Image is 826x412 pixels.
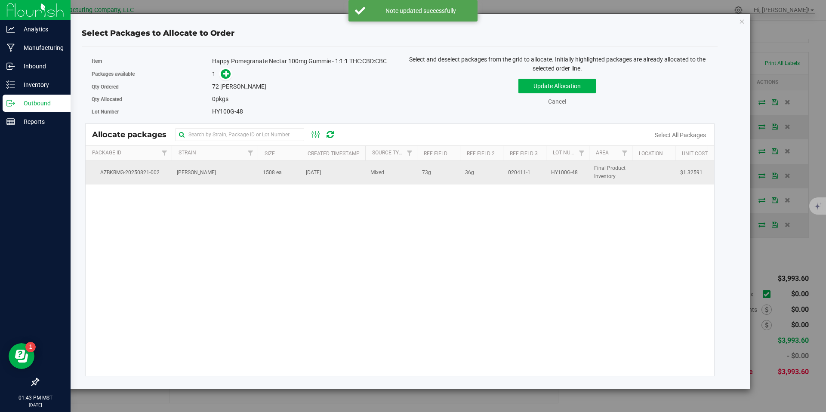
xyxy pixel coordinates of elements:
p: Analytics [15,24,67,34]
p: Manufacturing [15,43,67,53]
a: Unit Cost [682,151,708,157]
span: 0 [212,95,216,102]
a: Created Timestamp [308,151,360,157]
span: 73g [422,169,431,177]
label: Packages available [92,70,213,78]
a: Filter [157,146,171,160]
p: Outbound [15,98,67,108]
span: 1 [212,71,216,77]
span: 020411-1 [508,169,530,177]
div: Note updated successfully [370,6,471,15]
span: HY100G-48 [212,108,243,115]
label: Qty Ordered [92,83,213,91]
button: Update Allocation [518,79,596,93]
a: Strain [179,150,196,156]
a: Filter [402,146,416,160]
span: [PERSON_NAME] [177,169,216,177]
span: 36g [465,169,474,177]
div: Happy Pomegranate Nectar 100mg Gummie - 1:1:1 THC:CBD:CBC [212,57,393,66]
span: [PERSON_NAME] [220,83,266,90]
span: [DATE] [306,169,321,177]
span: Mixed [370,169,384,177]
span: 1508 ea [263,169,282,177]
inline-svg: Inventory [6,80,15,89]
span: $1.32591 [680,169,703,177]
span: 72 [212,83,219,90]
inline-svg: Outbound [6,99,15,108]
p: 01:43 PM MST [4,394,67,402]
a: Ref Field 2 [467,151,495,157]
label: Lot Number [92,108,213,116]
p: [DATE] [4,402,67,408]
a: Area [596,150,609,156]
inline-svg: Reports [6,117,15,126]
span: Final Product Inventory [594,164,627,181]
p: Reports [15,117,67,127]
span: pkgs [212,95,228,102]
iframe: Resource center [9,343,34,369]
a: Size [265,151,275,157]
input: Search by Strain, Package ID or Lot Number [175,128,304,141]
p: Inventory [15,80,67,90]
p: Inbound [15,61,67,71]
a: Ref Field 3 [510,151,538,157]
inline-svg: Manufacturing [6,43,15,52]
span: AZBKBMG-20250821-002 [91,169,166,177]
a: Ref Field [424,151,447,157]
a: Select All Packages [655,132,706,138]
a: Lot Number [553,150,584,156]
iframe: Resource center unread badge [25,342,36,352]
inline-svg: Analytics [6,25,15,34]
a: Source Type [372,150,405,156]
span: Select and deselect packages from the grid to allocate. Initially highlighted packages are alread... [409,56,706,72]
div: Select Packages to Allocate to Order [82,28,718,39]
a: Location [639,151,663,157]
a: Cancel [548,98,566,105]
a: Package Id [92,150,121,156]
a: Filter [617,146,632,160]
a: Filter [574,146,589,160]
inline-svg: Inbound [6,62,15,71]
label: Item [92,57,213,65]
span: Allocate packages [92,130,175,139]
label: Qty Allocated [92,95,213,103]
a: Filter [243,146,257,160]
span: HY100G-48 [551,169,578,177]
